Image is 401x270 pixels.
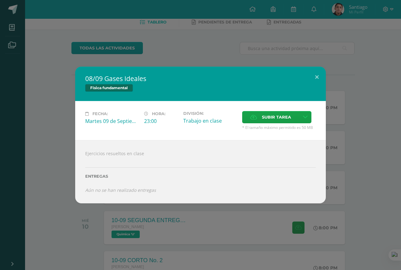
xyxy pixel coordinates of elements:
div: Martes 09 de Septiembre [85,118,139,125]
i: Aún no se han realizado entregas [85,187,156,193]
span: Física fundamental [85,84,133,92]
span: Subir tarea [262,111,291,123]
button: Close (Esc) [308,67,326,88]
span: Hora: [152,111,165,116]
span: Fecha: [92,111,108,116]
span: * El tamaño máximo permitido es 50 MB [242,125,316,130]
div: 23:00 [144,118,178,125]
div: Ejercicios resueltos en clase [75,140,326,203]
h2: 08/09 Gases Ideales [85,74,316,83]
label: División: [183,111,237,116]
label: Entregas [85,174,316,179]
div: Trabajo en clase [183,117,237,124]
